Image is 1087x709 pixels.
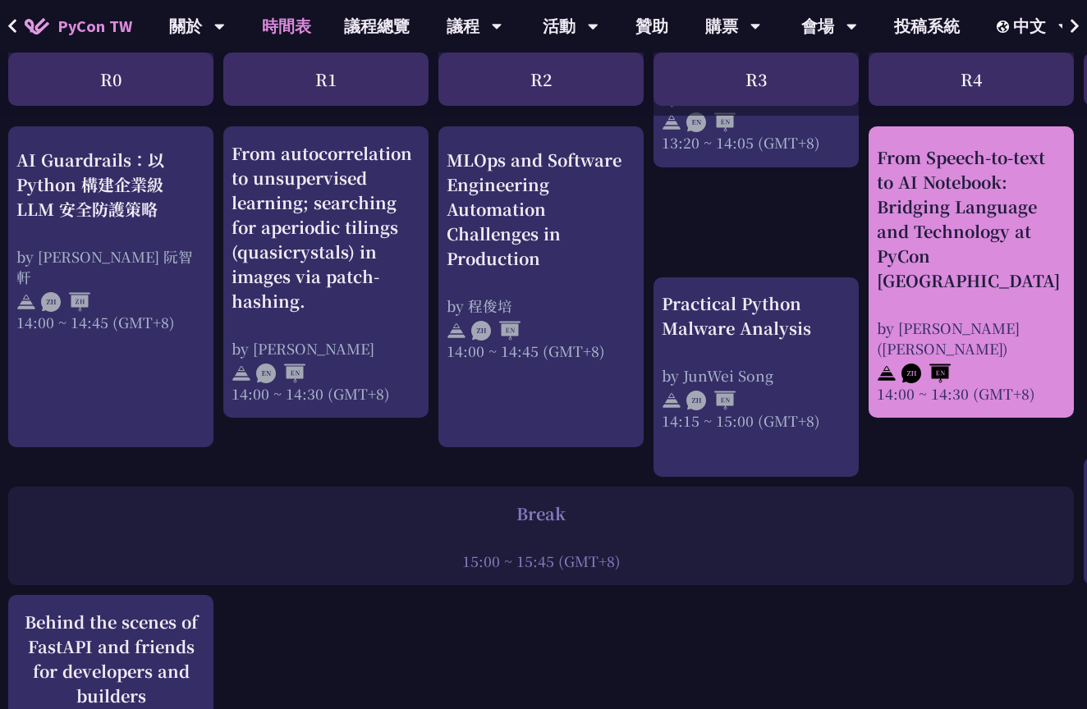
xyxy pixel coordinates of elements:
[869,53,1074,106] div: R4
[662,365,851,386] div: by JunWei Song
[662,291,851,463] a: Practical Python Malware Analysis by JunWei Song 14:15 ~ 15:00 (GMT+8)
[16,312,205,332] div: 14:00 ~ 14:45 (GMT+8)
[16,246,205,287] div: by [PERSON_NAME] 阮智軒
[447,321,466,341] img: svg+xml;base64,PHN2ZyB4bWxucz0iaHR0cDovL3d3dy53My5vcmcvMjAwMC9zdmciIHdpZHRoPSIyNCIgaGVpZ2h0PSIyNC...
[877,145,1066,293] div: From Speech-to-text to AI Notebook: Bridging Language and Technology at PyCon [GEOGRAPHIC_DATA]
[662,391,681,410] img: svg+xml;base64,PHN2ZyB4bWxucz0iaHR0cDovL3d3dy53My5vcmcvMjAwMC9zdmciIHdpZHRoPSIyNCIgaGVpZ2h0PSIyNC...
[662,112,681,132] img: svg+xml;base64,PHN2ZyB4bWxucz0iaHR0cDovL3d3dy53My5vcmcvMjAwMC9zdmciIHdpZHRoPSIyNCIgaGVpZ2h0PSIyNC...
[662,410,851,431] div: 14:15 ~ 15:00 (GMT+8)
[686,391,736,410] img: ZHEN.371966e.svg
[256,364,305,383] img: ENEN.5a408d1.svg
[16,141,205,433] a: AI Guardrails：以 Python 構建企業級 LLM 安全防護策略 by [PERSON_NAME] 阮智軒 14:00 ~ 14:45 (GMT+8)
[662,132,851,153] div: 13:20 ~ 14:05 (GMT+8)
[223,53,429,106] div: R1
[901,364,951,383] img: ZHEN.371966e.svg
[447,141,635,433] a: MLOps and Software Engineering Automation Challenges in Production by 程俊培 14:00 ~ 14:45 (GMT+8)
[232,141,420,313] div: From autocorrelation to unsupervised learning; searching for aperiodic tilings (quasicrystals) in...
[16,610,205,708] div: Behind the scenes of FastAPI and friends for developers and builders
[232,364,251,383] img: svg+xml;base64,PHN2ZyB4bWxucz0iaHR0cDovL3d3dy53My5vcmcvMjAwMC9zdmciIHdpZHRoPSIyNCIgaGVpZ2h0PSIyNC...
[232,383,420,404] div: 14:00 ~ 14:30 (GMT+8)
[8,53,213,106] div: R0
[654,53,859,106] div: R3
[447,341,635,361] div: 14:00 ~ 14:45 (GMT+8)
[877,318,1066,359] div: by [PERSON_NAME] ([PERSON_NAME])
[662,291,851,341] div: Practical Python Malware Analysis
[232,338,420,359] div: by [PERSON_NAME]
[41,292,90,312] img: ZHZH.38617ef.svg
[877,364,897,383] img: svg+xml;base64,PHN2ZyB4bWxucz0iaHR0cDovL3d3dy53My5vcmcvMjAwMC9zdmciIHdpZHRoPSIyNCIgaGVpZ2h0PSIyNC...
[16,501,1066,526] div: Break
[447,148,635,271] div: MLOps and Software Engineering Automation Challenges in Production
[686,112,736,132] img: ENEN.5a408d1.svg
[471,321,521,341] img: ZHEN.371966e.svg
[25,18,49,34] img: Home icon of PyCon TW 2025
[16,148,205,222] div: AI Guardrails：以 Python 構建企業級 LLM 安全防護策略
[8,6,149,47] a: PyCon TW
[16,551,1066,571] div: 15:00 ~ 15:45 (GMT+8)
[877,141,1066,404] a: From Speech-to-text to AI Notebook: Bridging Language and Technology at PyCon [GEOGRAPHIC_DATA] b...
[57,14,132,39] span: PyCon TW
[447,295,635,316] div: by 程俊培
[997,21,1013,33] img: Locale Icon
[16,292,36,312] img: svg+xml;base64,PHN2ZyB4bWxucz0iaHR0cDovL3d3dy53My5vcmcvMjAwMC9zdmciIHdpZHRoPSIyNCIgaGVpZ2h0PSIyNC...
[877,383,1066,404] div: 14:00 ~ 14:30 (GMT+8)
[232,141,420,404] a: From autocorrelation to unsupervised learning; searching for aperiodic tilings (quasicrystals) in...
[438,53,644,106] div: R2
